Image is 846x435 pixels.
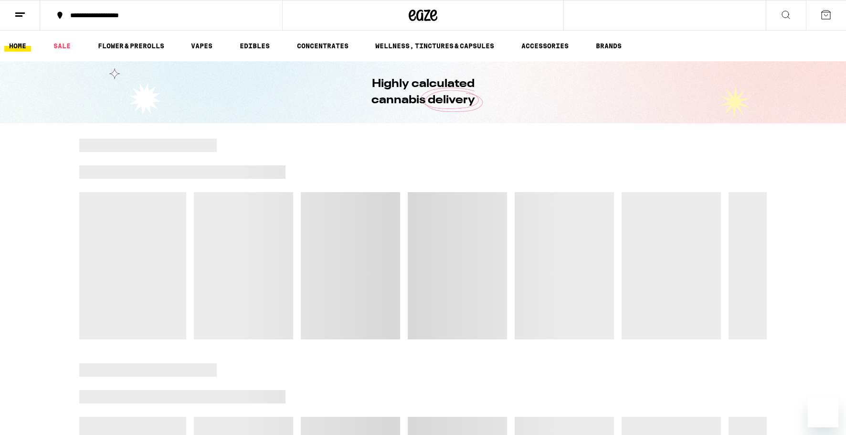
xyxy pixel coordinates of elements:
[93,40,169,52] a: FLOWER & PREROLLS
[370,40,499,52] a: WELLNESS, TINCTURES & CAPSULES
[591,40,626,52] a: BRANDS
[517,40,573,52] a: ACCESSORIES
[235,40,275,52] a: EDIBLES
[49,40,75,52] a: SALE
[186,40,217,52] a: VAPES
[344,76,502,109] h1: Highly calculated cannabis delivery
[808,397,838,427] iframe: Button to launch messaging window
[292,40,353,52] a: CONCENTRATES
[4,40,31,52] a: HOME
